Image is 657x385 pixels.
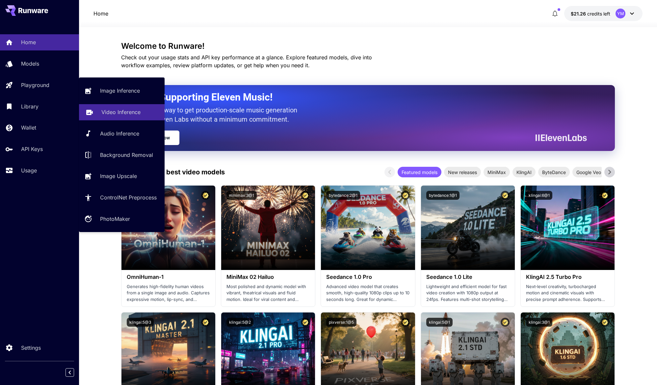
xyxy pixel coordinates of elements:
a: Video Inference [79,104,165,120]
button: Certified Model – Vetted for best performance and includes a commercial license. [201,318,210,327]
div: $21.25682 [571,10,610,17]
img: alt [321,186,415,270]
p: Home [21,38,36,46]
p: Library [21,103,39,110]
p: Generates high-fidelity human videos from a single image and audio. Captures expressive motion, l... [127,283,210,303]
button: $21.25682 [564,6,643,21]
button: klingai:5@3 [127,318,154,327]
p: Background Removal [100,151,153,159]
button: minimax:3@1 [226,191,257,200]
button: Certified Model – Vetted for best performance and includes a commercial license. [600,318,609,327]
p: Usage [21,166,37,174]
p: Lightweight and efficient model for fast video creation with 1080p output at 24fps. Features mult... [426,283,510,303]
button: Certified Model – Vetted for best performance and includes a commercial license. [401,318,410,327]
p: Next‑level creativity, turbocharged motion and cinematic visuals with precise prompt adherence. S... [526,283,609,303]
span: ByteDance [538,169,570,176]
p: Test drive the best video models [121,167,225,177]
p: Models [21,60,39,68]
span: MiniMax [484,169,510,176]
img: alt [421,186,515,270]
img: alt [121,186,215,270]
button: bytedance:2@1 [326,191,360,200]
button: Collapse sidebar [66,368,74,377]
button: pixverse:1@5 [326,318,356,327]
p: ControlNet Preprocess [100,193,157,201]
img: alt [521,186,615,270]
span: Google Veo [572,169,605,176]
h3: Seedance 1.0 Pro [326,274,409,280]
p: The only way to get production-scale music generation from Eleven Labs without a minimum commitment. [138,105,302,124]
h3: OmniHuman‑1 [127,274,210,280]
p: PhotoMaker [100,215,130,223]
a: Background Removal [79,147,165,163]
button: Certified Model – Vetted for best performance and includes a commercial license. [501,318,510,327]
span: New releases [444,169,481,176]
p: Image Upscale [100,172,137,180]
h3: MiniMax 02 Hailuo [226,274,310,280]
a: PhotoMaker [79,211,165,227]
h2: Now Supporting Eleven Music! [138,91,582,104]
button: Certified Model – Vetted for best performance and includes a commercial license. [201,191,210,200]
span: $21.26 [571,11,587,16]
button: klingai:6@1 [526,191,552,200]
p: API Keys [21,145,43,153]
p: Advanced video model that creates smooth, high-quality 1080p clips up to 10 seconds long. Great f... [326,283,409,303]
span: Featured models [398,169,441,176]
a: Image Upscale [79,168,165,184]
button: Certified Model – Vetted for best performance and includes a commercial license. [501,191,510,200]
nav: breadcrumb [93,10,108,17]
p: Settings [21,344,41,352]
button: bytedance:1@1 [426,191,460,200]
p: Image Inference [100,87,140,95]
button: klingai:3@1 [526,318,552,327]
span: Check out your usage stats and API key performance at a glance. Explore featured models, dive int... [121,54,372,69]
button: Certified Model – Vetted for best performance and includes a commercial license. [401,191,410,200]
a: Audio Inference [79,126,165,142]
div: YM [616,9,625,18]
button: Certified Model – Vetted for best performance and includes a commercial license. [600,191,609,200]
span: credits left [587,11,610,16]
a: Image Inference [79,83,165,99]
img: alt [221,186,315,270]
button: Certified Model – Vetted for best performance and includes a commercial license. [301,191,310,200]
h3: Seedance 1.0 Lite [426,274,510,280]
p: Home [93,10,108,17]
p: Video Inference [101,108,141,116]
p: Audio Inference [100,130,139,137]
button: Certified Model – Vetted for best performance and includes a commercial license. [301,318,310,327]
div: Collapse sidebar [70,367,79,378]
button: klingai:5@2 [226,318,253,327]
a: ControlNet Preprocess [79,190,165,206]
h3: Welcome to Runware! [121,42,615,51]
button: klingai:5@1 [426,318,453,327]
p: Playground [21,81,49,89]
h3: KlingAI 2.5 Turbo Pro [526,274,609,280]
p: Wallet [21,124,36,132]
span: KlingAI [512,169,536,176]
p: Most polished and dynamic model with vibrant, theatrical visuals and fluid motion. Ideal for vira... [226,283,310,303]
